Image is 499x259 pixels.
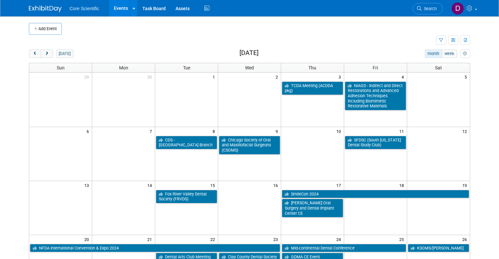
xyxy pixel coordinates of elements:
[183,65,190,70] span: Tue
[462,127,470,135] span: 12
[282,199,343,217] a: [PERSON_NAME] Oral Surgery and Dental Implant Center CE
[425,49,442,58] button: month
[399,235,407,243] span: 25
[463,52,467,56] i: Personalize Calendar
[245,65,254,70] span: Wed
[451,2,464,15] img: Danielle Wiesemann
[29,23,62,35] button: Add Event
[336,235,344,243] span: 24
[282,82,343,95] a: TCDA Meeting (ACDDA pkg)
[41,49,53,58] button: next
[147,181,155,189] span: 14
[408,244,469,252] a: KSOMS/[PERSON_NAME]
[29,49,41,58] button: prev
[84,235,92,243] span: 20
[282,244,406,252] a: Mid-continental Dental Conference
[273,235,281,243] span: 23
[84,73,92,81] span: 29
[442,49,457,58] button: week
[422,6,437,11] span: Search
[210,181,218,189] span: 15
[464,73,470,81] span: 5
[435,65,442,70] span: Sat
[373,65,378,70] span: Fri
[86,127,92,135] span: 6
[56,49,73,58] button: [DATE]
[275,73,281,81] span: 2
[345,136,406,149] a: SFDSC (South [US_STATE] Dental Study Club)
[84,181,92,189] span: 13
[156,190,217,203] a: Fox River Valley Dental Society (FRVDS)
[460,49,470,58] button: myCustomButton
[336,181,344,189] span: 17
[282,190,469,198] a: SmileCon 2024
[57,65,65,70] span: Sun
[413,3,443,14] a: Search
[212,127,218,135] span: 8
[219,136,280,155] a: Chicago Society of Oral and Maxillofacial Surgeons (CSOMS)
[273,181,281,189] span: 16
[156,136,217,149] a: CDS - [GEOGRAPHIC_DATA] Branch
[462,181,470,189] span: 19
[119,65,128,70] span: Mon
[338,73,344,81] span: 3
[239,49,259,57] h2: [DATE]
[336,127,344,135] span: 10
[399,127,407,135] span: 11
[30,244,280,252] a: NFDA International Convention & Expo 2024
[212,73,218,81] span: 1
[308,65,316,70] span: Thu
[149,127,155,135] span: 7
[462,235,470,243] span: 26
[399,181,407,189] span: 18
[275,127,281,135] span: 9
[210,235,218,243] span: 22
[147,73,155,81] span: 30
[29,6,62,12] img: ExhibitDay
[401,73,407,81] span: 4
[70,6,99,11] span: Core Scientific
[147,235,155,243] span: 21
[345,82,406,111] a: NIAGD - Indirect and Direct Restorations and Advanced Adhesion Techniques Including Biomimetic Re...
